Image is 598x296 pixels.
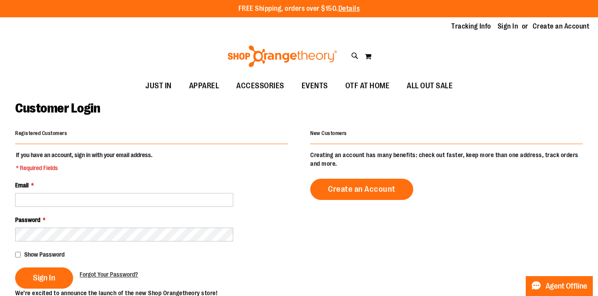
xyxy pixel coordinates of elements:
span: ACCESSORIES [236,76,284,96]
span: Customer Login [15,101,100,116]
span: ALL OUT SALE [407,76,453,96]
p: FREE Shipping, orders over $150. [238,4,360,14]
span: Create an Account [328,184,395,194]
a: Forgot Your Password? [80,270,138,279]
span: OTF AT HOME [345,76,390,96]
strong: New Customers [310,130,347,136]
span: Show Password [24,251,64,258]
button: Agent Offline [526,276,593,296]
a: Tracking Info [451,22,491,31]
span: Agent Offline [546,282,587,290]
p: Creating an account has many benefits: check out faster, keep more than one address, track orders... [310,151,583,168]
span: * Required Fields [16,164,152,172]
a: Create an Account [533,22,590,31]
strong: Registered Customers [15,130,67,136]
legend: If you have an account, sign in with your email address. [15,151,153,172]
a: Create an Account [310,179,413,200]
span: APPAREL [189,76,219,96]
span: Password [15,216,40,223]
span: Sign In [33,273,55,283]
span: JUST IN [145,76,172,96]
button: Sign In [15,267,73,289]
span: EVENTS [302,76,328,96]
a: Details [338,5,360,13]
span: Forgot Your Password? [80,271,138,278]
img: Shop Orangetheory [226,45,338,67]
span: Email [15,182,29,189]
a: Sign In [498,22,518,31]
